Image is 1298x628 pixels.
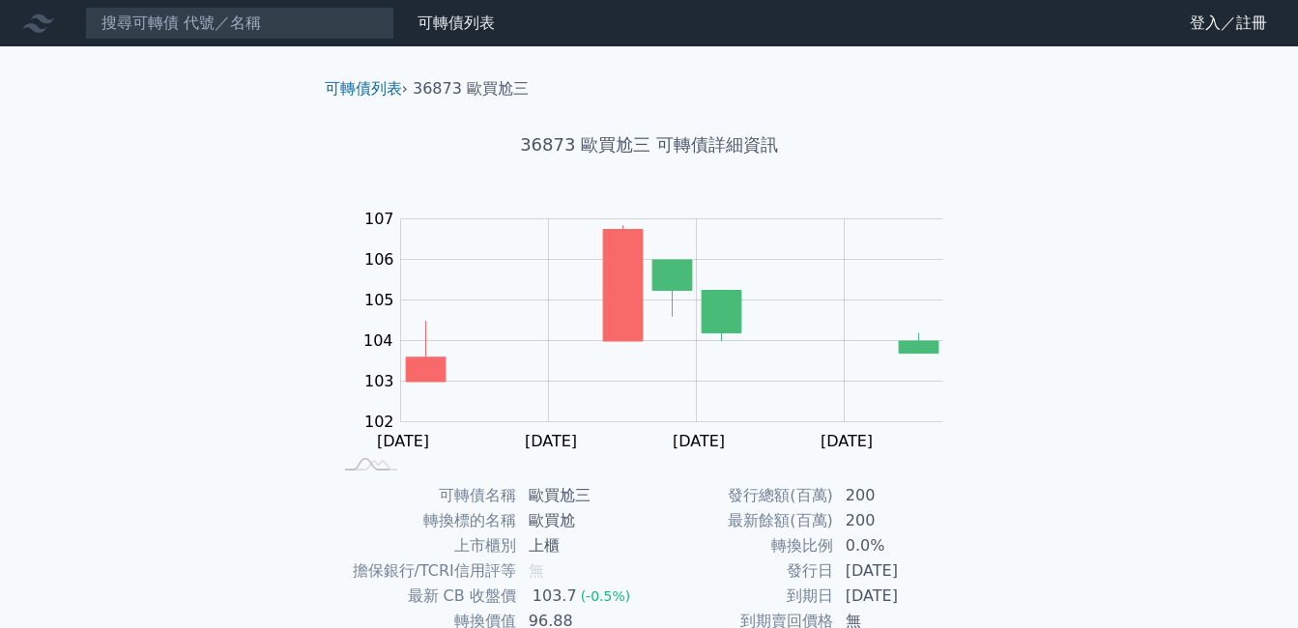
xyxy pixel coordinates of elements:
tspan: [DATE] [821,432,873,450]
td: 上市櫃別 [332,533,517,558]
td: 0.0% [834,533,966,558]
td: 發行總額(百萬) [649,483,834,508]
tspan: 104 [363,331,393,350]
input: 搜尋可轉債 代號／名稱 [85,7,394,40]
td: 可轉債名稱 [332,483,517,508]
td: [DATE] [834,584,966,609]
g: Series [406,225,938,382]
tspan: 102 [364,413,394,431]
td: 轉換標的名稱 [332,508,517,533]
td: 歐買尬 [517,508,649,533]
span: (-0.5%) [581,588,631,604]
g: Chart [354,210,972,450]
td: 最新餘額(百萬) [649,508,834,533]
tspan: 103 [364,372,394,390]
span: 無 [529,561,544,580]
tspan: [DATE] [377,432,429,450]
td: 上櫃 [517,533,649,558]
td: 到期日 [649,584,834,609]
td: 歐買尬三 [517,483,649,508]
div: 103.7 [529,585,581,608]
h1: 36873 歐買尬三 可轉債詳細資訊 [309,131,990,158]
tspan: [DATE] [673,432,725,450]
tspan: 105 [364,291,394,309]
td: 轉換比例 [649,533,834,558]
a: 可轉債列表 [325,79,402,98]
li: › [325,77,408,100]
tspan: 107 [364,210,394,228]
a: 可轉債列表 [418,14,495,32]
td: [DATE] [834,558,966,584]
li: 36873 歐買尬三 [413,77,529,100]
tspan: 106 [364,250,394,269]
a: 登入／註冊 [1174,8,1283,39]
tspan: [DATE] [525,432,577,450]
td: 200 [834,508,966,533]
td: 最新 CB 收盤價 [332,584,517,609]
td: 200 [834,483,966,508]
td: 發行日 [649,558,834,584]
td: 擔保銀行/TCRI信用評等 [332,558,517,584]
